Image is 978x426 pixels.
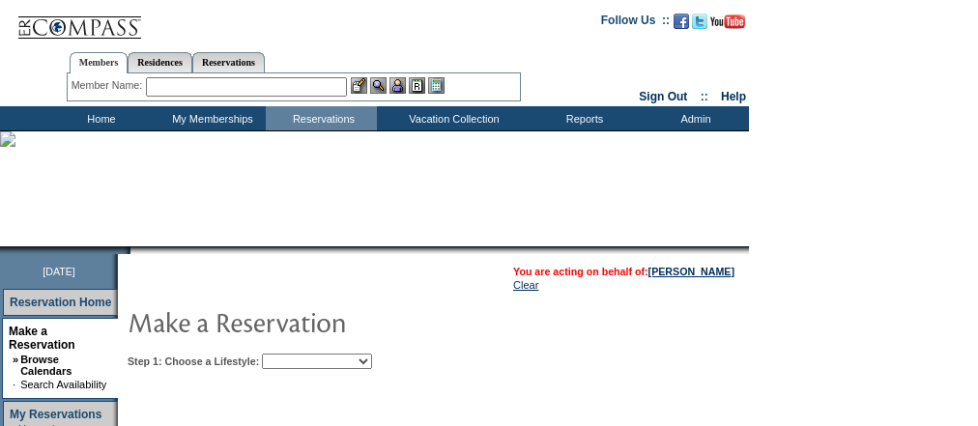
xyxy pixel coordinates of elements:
[721,90,746,103] a: Help
[43,266,75,277] span: [DATE]
[527,106,638,130] td: Reports
[639,90,687,103] a: Sign Out
[351,77,367,94] img: b_edit.gif
[638,106,749,130] td: Admin
[128,355,259,367] b: Step 1: Choose a Lifestyle:
[692,14,707,29] img: Follow us on Twitter
[10,408,101,421] a: My Reservations
[674,14,689,29] img: Become our fan on Facebook
[20,379,106,390] a: Search Availability
[70,52,129,73] a: Members
[370,77,387,94] img: View
[124,246,130,254] img: promoShadowLeftCorner.gif
[128,302,514,341] img: pgTtlMakeReservation.gif
[9,325,75,352] a: Make a Reservation
[692,19,707,31] a: Follow us on Twitter
[192,52,265,72] a: Reservations
[20,354,72,377] a: Browse Calendars
[674,19,689,31] a: Become our fan on Facebook
[428,77,445,94] img: b_calculator.gif
[389,77,406,94] img: Impersonate
[130,246,132,254] img: blank.gif
[601,12,670,35] td: Follow Us ::
[710,14,745,29] img: Subscribe to our YouTube Channel
[155,106,266,130] td: My Memberships
[409,77,425,94] img: Reservations
[377,106,527,130] td: Vacation Collection
[513,266,734,277] span: You are acting on behalf of:
[72,77,146,94] div: Member Name:
[10,296,111,309] a: Reservation Home
[513,279,538,291] a: Clear
[128,52,192,72] a: Residences
[266,106,377,130] td: Reservations
[43,106,155,130] td: Home
[710,19,745,31] a: Subscribe to our YouTube Channel
[701,90,708,103] span: ::
[13,379,18,390] td: ·
[13,354,18,365] b: »
[648,266,734,277] a: [PERSON_NAME]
